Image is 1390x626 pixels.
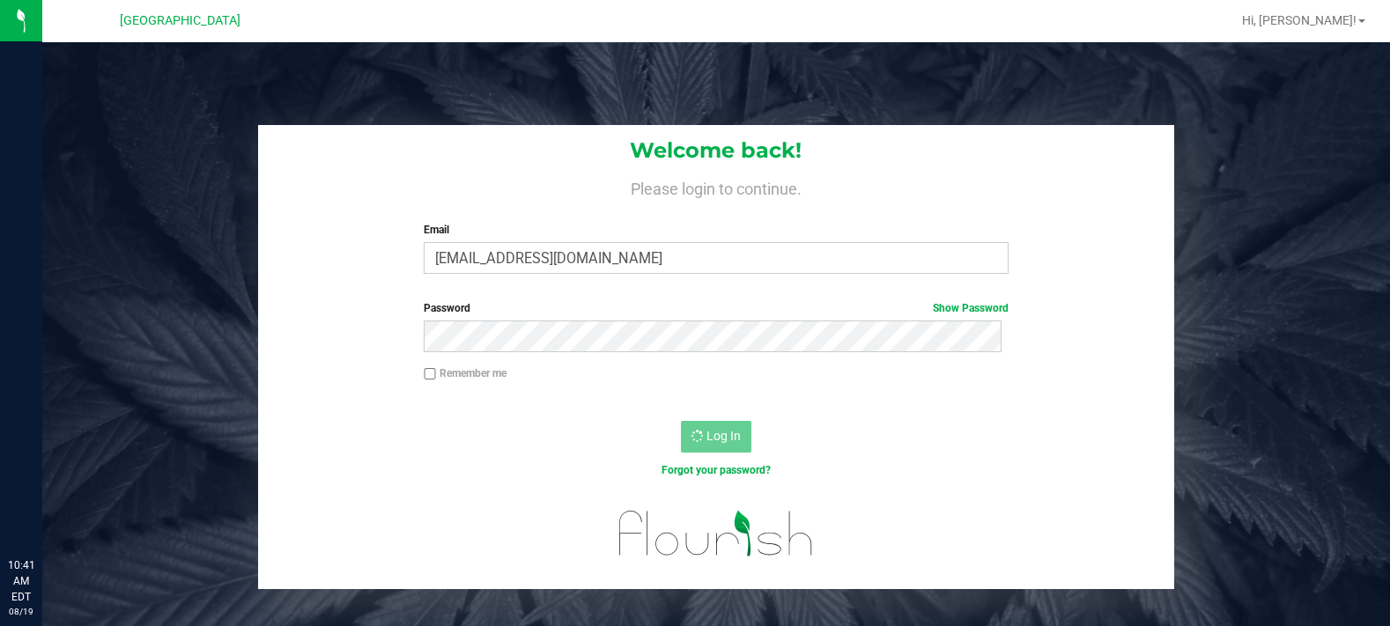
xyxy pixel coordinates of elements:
[120,13,240,28] span: [GEOGRAPHIC_DATA]
[424,302,470,314] span: Password
[258,176,1174,197] h4: Please login to continue.
[424,368,436,380] input: Remember me
[706,429,741,443] span: Log In
[258,139,1174,162] h1: Welcome back!
[424,365,506,381] label: Remember me
[681,421,751,453] button: Log In
[662,464,771,476] a: Forgot your password?
[424,222,1008,238] label: Email
[1242,13,1357,27] span: Hi, [PERSON_NAME]!
[933,302,1009,314] a: Show Password
[8,557,34,605] p: 10:41 AM EDT
[8,605,34,618] p: 08/19
[602,497,831,571] img: flourish_logo.svg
